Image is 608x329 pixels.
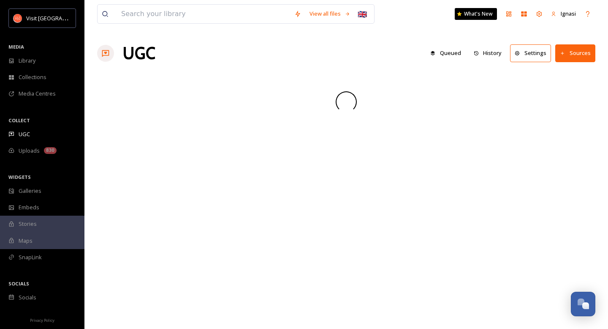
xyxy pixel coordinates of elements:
[26,14,92,22] span: Visit [GEOGRAPHIC_DATA]
[19,237,33,245] span: Maps
[30,318,54,323] span: Privacy Policy
[426,45,470,61] a: Queued
[571,292,595,316] button: Open Chat
[44,147,57,154] div: 830
[510,44,551,62] button: Settings
[305,5,355,22] a: View all files
[8,117,30,123] span: COLLECT
[19,57,35,65] span: Library
[30,315,54,325] a: Privacy Policy
[8,174,31,180] span: WIDGETS
[19,293,36,302] span: Socials
[355,6,370,22] div: 🇬🇧
[19,90,56,98] span: Media Centres
[19,253,42,261] span: SnapLink
[426,45,465,61] button: Queued
[19,203,39,211] span: Embeds
[561,10,576,17] span: Ignasi
[19,187,41,195] span: Galleries
[19,73,46,81] span: Collections
[19,220,37,228] span: Stories
[14,14,22,22] img: download.png
[510,44,555,62] a: Settings
[122,41,155,66] a: UGC
[470,45,510,61] a: History
[470,45,506,61] button: History
[19,147,40,155] span: Uploads
[8,280,29,287] span: SOCIALS
[117,5,290,23] input: Search your library
[19,130,30,138] span: UGC
[8,44,24,50] span: MEDIA
[547,5,580,22] a: Ignasi
[455,8,497,20] a: What's New
[555,44,595,62] button: Sources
